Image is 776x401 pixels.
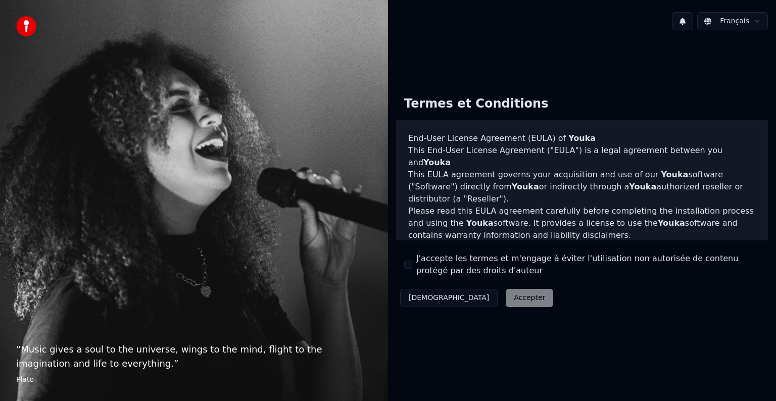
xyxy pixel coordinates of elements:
div: Termes et Conditions [396,88,556,120]
p: “ Music gives a soul to the universe, wings to the mind, flight to the imagination and life to ev... [16,342,372,371]
button: [DEMOGRAPHIC_DATA] [400,289,498,307]
span: Youka [629,182,656,191]
h3: End-User License Agreement (EULA) of [408,132,756,144]
img: youka [16,16,36,36]
span: Youka [466,218,494,228]
span: Youka [658,218,685,228]
label: J'accepte les termes et m'engage à éviter l'utilisation non autorisée de contenu protégé par des ... [416,253,760,277]
span: Youka [512,182,539,191]
p: Please read this EULA agreement carefully before completing the installation process and using th... [408,205,756,241]
span: Youka [423,158,451,167]
footer: Plato [16,375,372,385]
p: This EULA agreement governs your acquisition and use of our software ("Software") directly from o... [408,169,756,205]
span: Youka [661,170,688,179]
span: Youka [568,133,596,143]
p: This End-User License Agreement ("EULA") is a legal agreement between you and [408,144,756,169]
